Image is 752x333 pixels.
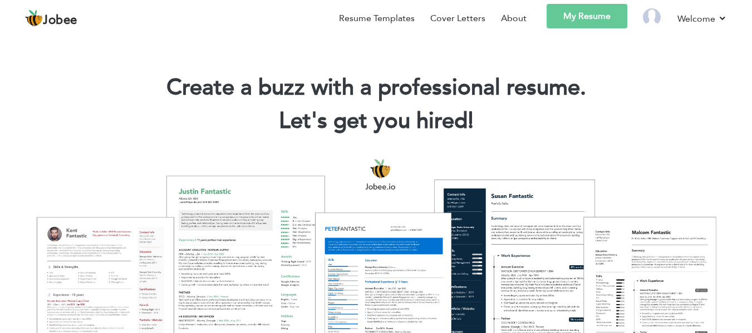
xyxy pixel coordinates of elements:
[25,9,77,27] a: Jobee
[643,8,661,26] img: Profile Img
[468,106,473,136] span: |
[501,12,527,25] a: About
[17,73,735,102] h1: Create a buzz with a professional resume.
[547,4,627,28] a: My Resume
[430,12,485,25] a: Cover Letters
[17,107,735,136] h2: Let's
[677,12,727,26] a: Welcome
[25,9,43,27] img: jobee.io
[339,12,415,25] a: Resume Templates
[43,14,77,27] span: Jobee
[333,106,474,136] span: get you hired!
